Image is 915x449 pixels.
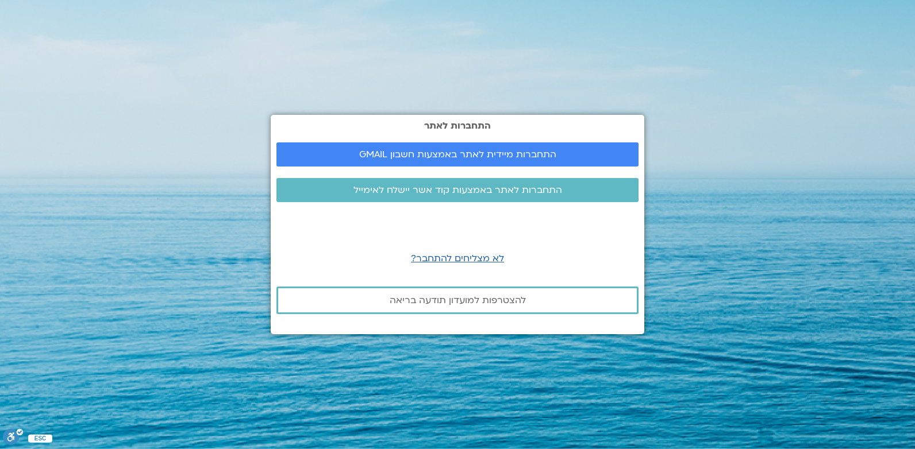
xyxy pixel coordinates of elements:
a: התחברות מיידית לאתר באמצעות חשבון GMAIL [276,142,639,167]
span: התחברות מיידית לאתר באמצעות חשבון GMAIL [359,149,556,160]
span: התחברות לאתר באמצעות קוד אשר יישלח לאימייל [353,185,562,195]
span: להצטרפות למועדון תודעה בריאה [390,295,526,305]
a: התחברות לאתר באמצעות קוד אשר יישלח לאימייל [276,178,639,202]
a: להצטרפות למועדון תודעה בריאה [276,287,639,314]
a: לא מצליחים להתחבר? [411,252,504,265]
h2: התחברות לאתר [276,121,639,131]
